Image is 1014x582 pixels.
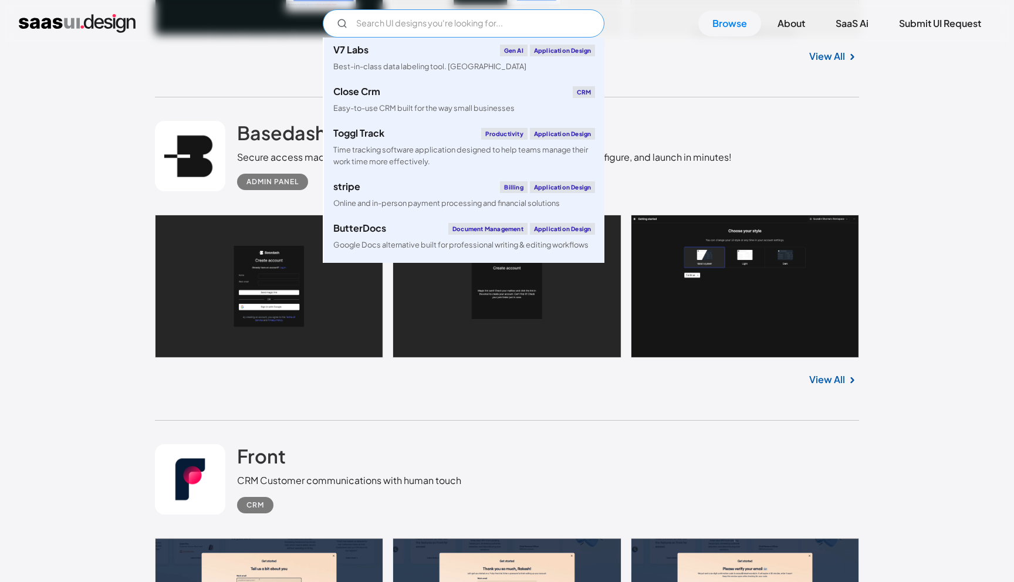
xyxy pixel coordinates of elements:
[324,121,604,174] a: Toggl TrackProductivityApplication DesignTime tracking software application designed to help team...
[333,45,369,55] div: V7 Labs
[333,224,386,233] div: ButterDocs
[323,9,604,38] input: Search UI designs you're looking for...
[530,45,596,56] div: Application Design
[333,198,560,209] div: Online and in-person payment processing and financial solutions
[237,444,286,473] a: Front
[237,473,461,488] div: CRM Customer communications with human touch
[530,223,596,235] div: Application Design
[333,61,526,72] div: Best-in-class data labeling tool. [GEOGRAPHIC_DATA]
[481,128,527,140] div: Productivity
[333,144,595,167] div: Time tracking software application designed to help teams manage their work time more effectively.
[19,14,136,33] a: home
[333,239,589,251] div: Google Docs alternative built for professional writing & editing workflows
[333,128,384,138] div: Toggl Track
[324,216,604,258] a: ButterDocsDocument ManagementApplication DesignGoogle Docs alternative built for professional wri...
[333,182,360,191] div: stripe
[448,223,528,235] div: Document Management
[237,150,732,164] div: Secure access made easy with our hassle-free admin panel solution - connect, configure, and launc...
[530,128,596,140] div: Application Design
[530,181,596,193] div: Application Design
[333,103,515,114] div: Easy-to-use CRM built for the way small businesses
[237,444,286,468] h2: Front
[237,121,326,150] a: Basedash
[698,11,761,36] a: Browse
[324,174,604,216] a: stripeBillingApplication DesignOnline and in-person payment processing and financial solutions
[809,49,845,63] a: View All
[885,11,995,36] a: Submit UI Request
[333,87,380,96] div: Close Crm
[324,258,604,310] a: klaviyoEmail MarketingApplication DesignCreate personalised customer experiences across email, SM...
[763,11,819,36] a: About
[809,373,845,387] a: View All
[237,121,326,144] h2: Basedash
[573,86,596,98] div: CRM
[323,9,604,38] form: Email Form
[822,11,883,36] a: SaaS Ai
[500,181,527,193] div: Billing
[324,79,604,121] a: Close CrmCRMEasy-to-use CRM built for the way small businesses
[324,38,604,79] a: V7 LabsGen AIApplication DesignBest-in-class data labeling tool. [GEOGRAPHIC_DATA]
[246,175,299,189] div: Admin Panel
[246,498,264,512] div: CRM
[500,45,528,56] div: Gen AI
